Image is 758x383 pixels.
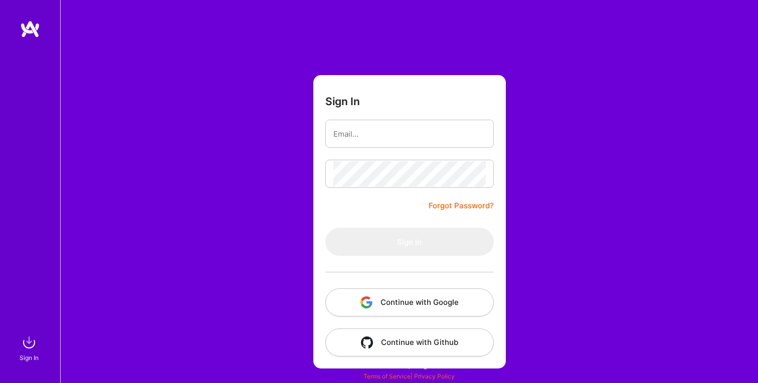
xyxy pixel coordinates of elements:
button: Continue with Github [325,328,494,356]
h3: Sign In [325,95,360,108]
img: icon [360,296,372,308]
img: logo [20,20,40,38]
img: icon [361,336,373,348]
a: Forgot Password? [429,200,494,212]
img: sign in [19,332,39,352]
div: Sign In [20,352,39,363]
button: Continue with Google [325,288,494,316]
span: | [363,372,455,380]
a: Terms of Service [363,372,411,380]
a: Privacy Policy [414,372,455,380]
a: sign inSign In [21,332,39,363]
div: © 2025 ATeams Inc., All rights reserved. [60,353,758,378]
button: Sign In [325,228,494,256]
input: Email... [333,121,486,147]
